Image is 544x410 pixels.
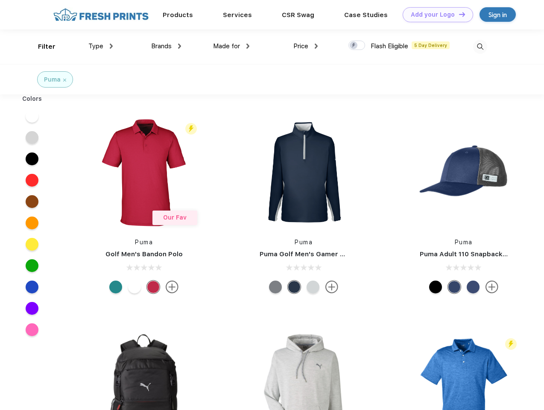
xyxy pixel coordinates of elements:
span: Brands [151,42,172,50]
div: Colors [16,94,49,103]
img: func=resize&h=266 [87,116,201,229]
a: Services [223,11,252,19]
div: Sign in [488,10,507,20]
img: flash_active_toggle.svg [505,338,517,350]
div: Puma [44,75,61,84]
div: Filter [38,42,56,52]
a: Puma [455,239,473,246]
img: more.svg [486,281,498,293]
div: Bright White [128,281,141,293]
div: Pma Blk Pma Blk [429,281,442,293]
img: filter_cancel.svg [63,79,66,82]
div: Navy Blazer [288,281,301,293]
span: Type [88,42,103,50]
a: Puma [135,239,153,246]
a: Sign in [480,7,516,22]
img: more.svg [166,281,178,293]
div: Add your Logo [411,11,455,18]
img: dropdown.png [315,44,318,49]
img: dropdown.png [178,44,181,49]
span: Our Fav [163,214,187,221]
img: dropdown.png [110,44,113,49]
a: Puma Golf Men's Gamer Golf Quarter-Zip [260,250,395,258]
a: Products [163,11,193,19]
img: func=resize&h=266 [407,116,521,229]
div: High Rise [307,281,319,293]
img: desktop_search.svg [473,40,487,54]
a: CSR Swag [282,11,314,19]
img: flash_active_toggle.svg [185,123,197,135]
span: 5 Day Delivery [412,41,450,49]
span: Flash Eligible [371,42,408,50]
img: fo%20logo%202.webp [51,7,151,22]
a: Puma [295,239,313,246]
img: DT [459,12,465,17]
img: more.svg [325,281,338,293]
span: Price [293,42,308,50]
a: Golf Men's Bandon Polo [105,250,183,258]
div: Quiet Shade [269,281,282,293]
div: Peacoat Qut Shd [467,281,480,293]
img: func=resize&h=266 [247,116,360,229]
div: Green Lagoon [109,281,122,293]
div: Peacoat with Qut Shd [448,281,461,293]
span: Made for [213,42,240,50]
img: dropdown.png [246,44,249,49]
div: Ski Patrol [147,281,160,293]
